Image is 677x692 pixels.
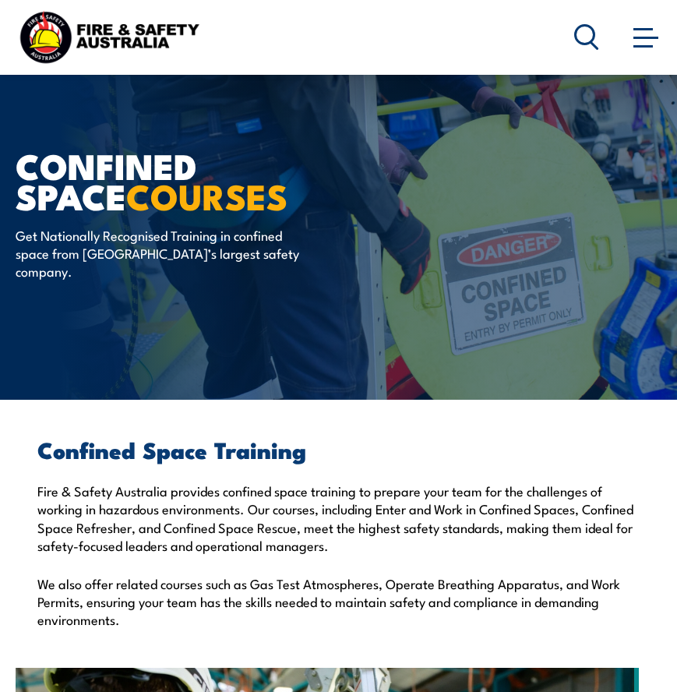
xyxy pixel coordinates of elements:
[37,439,640,459] h2: Confined Space Training
[126,168,287,222] strong: COURSES
[37,574,640,629] p: We also offer related courses such as Gas Test Atmospheres, Operate Breathing Apparatus, and Work...
[16,226,300,281] p: Get Nationally Recognised Training in confined space from [GEOGRAPHIC_DATA]’s largest safety comp...
[37,482,640,555] p: Fire & Safety Australia provides confined space training to prepare your team for the challenges ...
[16,150,400,210] h1: Confined Space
